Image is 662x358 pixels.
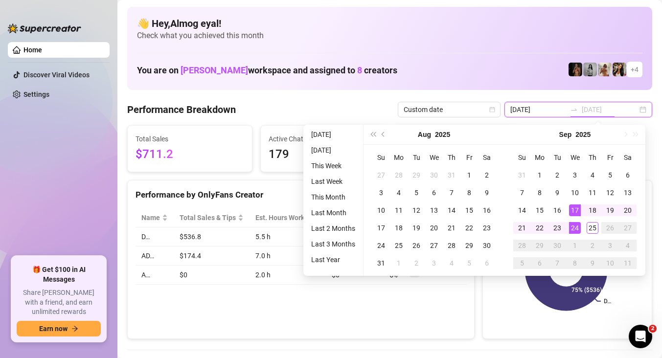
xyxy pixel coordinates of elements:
td: 2025-09-21 [513,219,531,237]
span: Check what you achieved this month [137,30,642,41]
td: 2025-09-01 [390,254,408,272]
span: $711.2 [136,145,244,164]
div: Performance by OnlyFans Creator [136,188,466,201]
div: 18 [587,204,598,216]
img: D [569,63,582,76]
div: 23 [481,222,493,234]
td: 2025-09-18 [584,201,601,219]
td: 2025-09-28 [513,237,531,254]
span: Total Sales & Tips [180,212,236,223]
td: $0 [174,266,250,285]
div: 6 [481,257,493,269]
th: Su [372,149,390,166]
td: 2025-09-27 [619,219,637,237]
div: 1 [534,169,546,181]
div: 5 [604,169,616,181]
td: 2025-09-05 [460,254,478,272]
li: [DATE] [307,129,359,140]
td: 2025-08-12 [408,201,425,219]
td: 2025-09-15 [531,201,548,219]
td: 2025-09-08 [531,184,548,201]
td: 2025-09-25 [584,219,601,237]
th: Tu [548,149,566,166]
th: Fr [601,149,619,166]
button: Choose a month [559,125,572,144]
td: 2025-08-23 [478,219,496,237]
button: Choose a year [435,125,450,144]
td: 2025-09-22 [531,219,548,237]
div: 31 [516,169,528,181]
div: 6 [428,187,440,199]
div: 7 [446,187,457,199]
td: 2025-10-09 [584,254,601,272]
div: 4 [446,257,457,269]
button: Choose a month [418,125,431,144]
td: 2025-10-11 [619,254,637,272]
div: 25 [393,240,405,251]
td: 2025-08-27 [425,237,443,254]
button: Choose a year [575,125,591,144]
button: Previous month (PageUp) [378,125,389,144]
td: 2025-09-07 [513,184,531,201]
div: 3 [375,187,387,199]
div: 2 [411,257,422,269]
div: 4 [393,187,405,199]
td: 2025-09-26 [601,219,619,237]
td: 2025-08-08 [460,184,478,201]
td: 2.0 h [250,266,326,285]
div: 9 [481,187,493,199]
div: 1 [463,169,475,181]
div: 17 [375,222,387,234]
div: 10 [375,204,387,216]
td: 2025-09-04 [584,166,601,184]
li: Last 3 Months [307,238,359,250]
span: Active Chats [269,134,377,144]
text: D… [604,298,611,305]
div: 12 [411,204,422,216]
div: 27 [375,169,387,181]
a: Home [23,46,42,54]
div: 28 [393,169,405,181]
div: 11 [393,204,405,216]
div: 16 [551,204,563,216]
div: 8 [463,187,475,199]
td: A… [136,266,174,285]
div: 8 [569,257,581,269]
span: 8 [357,65,362,75]
button: Last year (Control + left) [367,125,378,144]
div: 5 [411,187,422,199]
span: 🎁 Get $100 in AI Messages [17,265,101,284]
td: 2025-09-29 [531,237,548,254]
td: 2025-08-06 [425,184,443,201]
div: Est. Hours Worked [255,212,312,223]
div: 11 [587,187,598,199]
td: 2025-08-02 [478,166,496,184]
div: 17 [569,204,581,216]
td: 2025-07-30 [425,166,443,184]
input: Start date [510,104,566,115]
span: + 4 [631,64,639,75]
td: 2025-08-31 [513,166,531,184]
td: 2025-09-16 [548,201,566,219]
div: 19 [604,204,616,216]
div: 14 [516,204,528,216]
div: 19 [411,222,422,234]
div: 31 [375,257,387,269]
th: We [425,149,443,166]
td: 2025-10-06 [531,254,548,272]
span: Earn now [39,325,68,333]
td: 2025-09-20 [619,201,637,219]
span: swap-right [570,106,578,113]
td: 2025-08-04 [390,184,408,201]
span: Share [PERSON_NAME] with a friend, and earn unlimited rewards [17,288,101,317]
td: 2025-08-21 [443,219,460,237]
td: 2025-09-03 [566,166,584,184]
li: This Month [307,191,359,203]
div: 24 [375,240,387,251]
td: 2025-10-01 [566,237,584,254]
span: arrow-right [71,325,78,332]
div: 4 [587,169,598,181]
th: Fr [460,149,478,166]
div: 21 [446,222,457,234]
td: 2025-09-23 [548,219,566,237]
